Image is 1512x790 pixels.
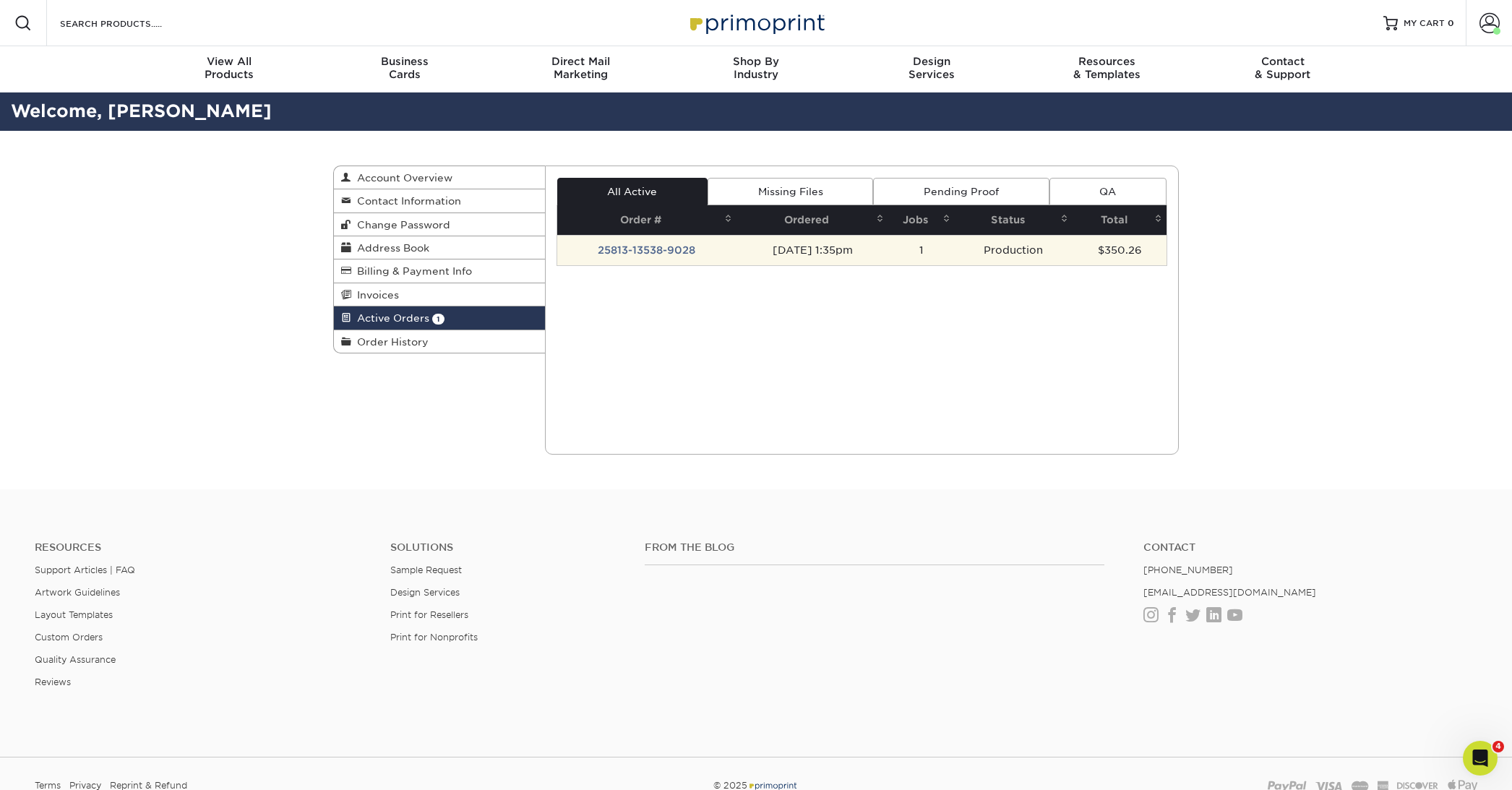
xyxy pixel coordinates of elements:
[888,235,954,265] td: 1
[669,46,844,93] a: Shop ByIndustry
[351,219,450,231] span: Change Password
[1073,205,1167,235] th: Total
[493,46,669,93] a: Direct MailMarketing
[351,195,461,207] span: Contact Information
[390,541,623,554] h4: Solutions
[1073,235,1167,265] td: $350.26
[1143,541,1477,554] a: Contact
[35,632,103,643] a: Custom Orders
[1019,55,1195,68] span: Resources
[59,14,199,32] input: SEARCH PRODUCTS.....
[334,306,545,330] a: Active Orders 1
[736,235,888,265] td: [DATE] 1:35pm
[843,46,1019,93] a: DesignServices
[142,55,317,81] div: Products
[142,55,317,68] span: View All
[1049,178,1167,205] a: QA
[142,46,317,93] a: View AllProducts
[334,283,545,306] a: Invoices
[888,205,954,235] th: Jobs
[684,7,828,38] img: Primoprint
[390,564,462,575] a: Sample Request
[390,587,460,598] a: Design Services
[334,166,545,189] a: Account Overview
[334,330,545,353] a: Order History
[1019,46,1195,93] a: Resources& Templates
[317,46,493,93] a: BusinessCards
[317,55,493,81] div: Cards
[432,314,444,325] span: 1
[390,609,468,620] a: Print for Resellers
[1463,741,1498,776] iframe: Intercom live chat
[35,609,113,620] a: Layout Templates
[843,55,1019,68] span: Design
[35,564,135,575] a: Support Articles | FAQ
[351,172,452,184] span: Account Overview
[1195,55,1370,81] div: & Support
[1404,17,1445,30] span: MY CART
[351,312,429,324] span: Active Orders
[334,213,545,236] a: Change Password
[4,746,123,785] iframe: Google Customer Reviews
[873,178,1049,205] a: Pending Proof
[351,265,472,277] span: Billing & Payment Info
[708,178,873,205] a: Missing Files
[557,205,737,235] th: Order #
[1448,18,1454,28] span: 0
[669,55,844,68] span: Shop By
[317,55,493,68] span: Business
[334,236,545,259] a: Address Book
[1143,564,1233,575] a: [PHONE_NUMBER]
[334,189,545,212] a: Contact Information
[955,235,1073,265] td: Production
[351,289,399,301] span: Invoices
[1195,55,1370,68] span: Contact
[1143,587,1316,598] a: [EMAIL_ADDRESS][DOMAIN_NAME]
[669,55,844,81] div: Industry
[35,541,369,554] h4: Resources
[35,677,71,687] a: Reviews
[334,259,545,283] a: Billing & Payment Info
[736,205,888,235] th: Ordered
[493,55,669,81] div: Marketing
[35,654,116,665] a: Quality Assurance
[1195,46,1370,93] a: Contact& Support
[557,235,737,265] td: 25813-13538-9028
[843,55,1019,81] div: Services
[645,541,1104,554] h4: From the Blog
[35,587,120,598] a: Artwork Guidelines
[557,178,708,205] a: All Active
[1492,741,1504,752] span: 4
[351,242,429,254] span: Address Book
[955,205,1073,235] th: Status
[390,632,478,643] a: Print for Nonprofits
[351,336,429,348] span: Order History
[1019,55,1195,81] div: & Templates
[493,55,669,68] span: Direct Mail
